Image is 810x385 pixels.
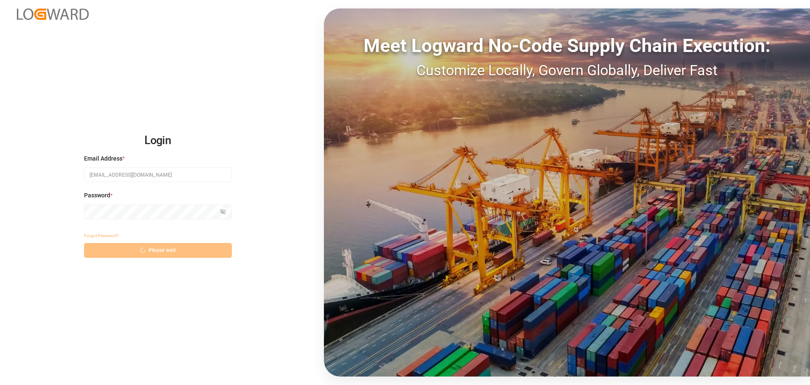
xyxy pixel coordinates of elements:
input: Enter your email [84,167,232,182]
span: Email Address [84,154,122,163]
div: Meet Logward No-Code Supply Chain Execution: [324,32,810,60]
span: Password [84,191,110,200]
h2: Login [84,127,232,154]
div: Customize Locally, Govern Globally, Deliver Fast [324,60,810,81]
img: Logward_new_orange.png [17,8,89,20]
